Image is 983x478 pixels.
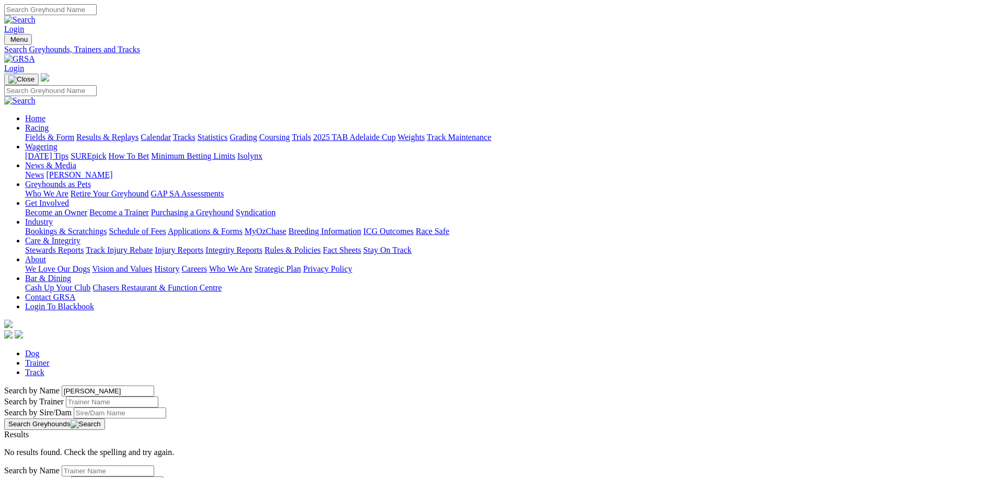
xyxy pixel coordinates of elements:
div: Greyhounds as Pets [25,189,979,199]
a: About [25,255,46,264]
a: Become an Owner [25,208,87,217]
a: Who We Are [25,189,68,198]
a: Racing [25,123,49,132]
div: Wagering [25,151,979,161]
a: Wagering [25,142,57,151]
a: Care & Integrity [25,236,80,245]
a: [DATE] Tips [25,151,68,160]
img: Search [4,15,36,25]
a: Grading [230,133,257,142]
img: GRSA [4,54,35,64]
img: logo-grsa-white.png [41,73,49,81]
a: Fields & Form [25,133,74,142]
a: Cash Up Your Club [25,283,90,292]
a: Statistics [198,133,228,142]
button: Toggle navigation [4,34,32,45]
img: logo-grsa-white.png [4,320,13,328]
label: Search by Name [4,466,60,475]
div: Get Involved [25,208,979,217]
a: How To Bet [109,151,149,160]
a: Home [25,114,45,123]
a: Dog [25,349,40,358]
a: History [154,264,179,273]
a: Applications & Forms [168,227,242,236]
a: Greyhounds as Pets [25,180,91,189]
p: No results found. Check the spelling and try again. [4,448,979,457]
a: News [25,170,44,179]
a: Tracks [173,133,195,142]
input: Search [4,4,97,15]
a: Fact Sheets [323,246,361,254]
a: Search Greyhounds, Trainers and Tracks [4,45,979,54]
label: Search by Sire/Dam [4,408,72,417]
div: Bar & Dining [25,283,979,293]
a: Injury Reports [155,246,203,254]
a: Login [4,25,24,33]
a: Coursing [259,133,290,142]
a: Login To Blackbook [25,302,94,311]
a: ICG Outcomes [363,227,413,236]
a: Trainer [25,358,50,367]
input: Search by Trainer Name [62,465,154,476]
img: Search [4,96,36,106]
a: Stay On Track [363,246,411,254]
a: Integrity Reports [205,246,262,254]
input: Search by Sire/Dam name [74,407,166,418]
input: Search by Greyhound name [62,386,154,397]
a: Stewards Reports [25,246,84,254]
a: Race Safe [415,227,449,236]
label: Search by Trainer [4,397,64,406]
a: GAP SA Assessments [151,189,224,198]
a: Retire Your Greyhound [71,189,149,198]
a: We Love Our Dogs [25,264,90,273]
a: News & Media [25,161,76,170]
div: Industry [25,227,979,236]
a: Strategic Plan [255,264,301,273]
img: Close [8,75,34,84]
a: Bar & Dining [25,274,71,283]
a: Contact GRSA [25,293,75,301]
label: Search by Name [4,386,60,395]
a: Rules & Policies [264,246,321,254]
a: Get Involved [25,199,69,207]
a: Track [25,368,44,377]
a: [PERSON_NAME] [46,170,112,179]
input: Search [4,85,97,96]
a: Track Injury Rebate [86,246,153,254]
img: facebook.svg [4,330,13,339]
a: Bookings & Scratchings [25,227,107,236]
button: Search Greyhounds [4,418,105,430]
img: twitter.svg [15,330,23,339]
input: Search by Trainer name [66,397,158,407]
a: Become a Trainer [89,208,149,217]
a: Schedule of Fees [109,227,166,236]
div: News & Media [25,170,979,180]
img: Search [71,420,101,428]
a: Who We Are [209,264,252,273]
a: Calendar [141,133,171,142]
a: SUREpick [71,151,106,160]
a: Breeding Information [288,227,361,236]
a: Weights [398,133,425,142]
a: Careers [181,264,207,273]
a: Results & Replays [76,133,138,142]
div: About [25,264,979,274]
a: 2025 TAB Adelaide Cup [313,133,396,142]
div: Care & Integrity [25,246,979,255]
a: MyOzChase [245,227,286,236]
a: Track Maintenance [427,133,491,142]
a: Syndication [236,208,275,217]
div: Racing [25,133,979,142]
button: Toggle navigation [4,74,39,85]
a: Trials [292,133,311,142]
a: Minimum Betting Limits [151,151,235,160]
a: Login [4,64,24,73]
a: Chasers Restaurant & Function Centre [92,283,222,292]
span: Menu [10,36,28,43]
a: Vision and Values [92,264,152,273]
a: Isolynx [237,151,262,160]
a: Industry [25,217,53,226]
a: Privacy Policy [303,264,352,273]
a: Purchasing a Greyhound [151,208,234,217]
